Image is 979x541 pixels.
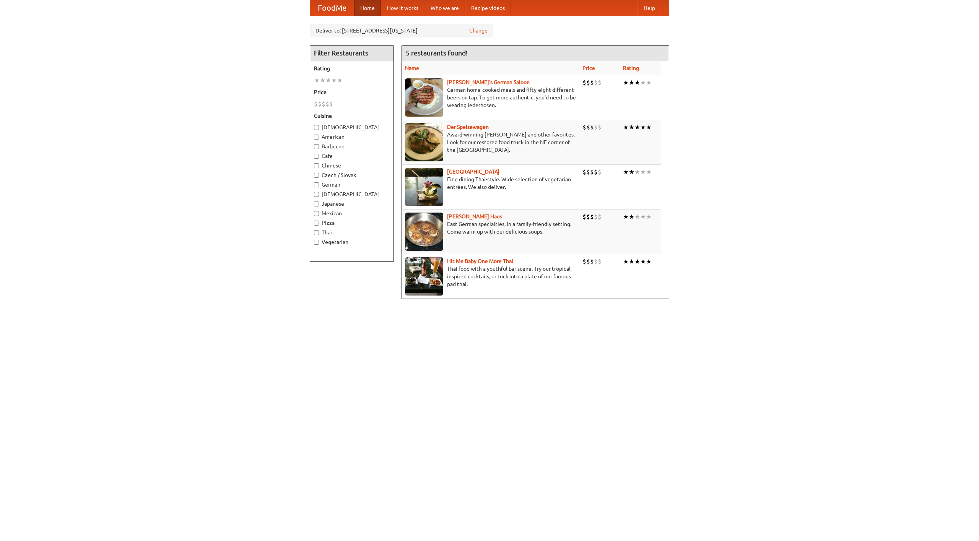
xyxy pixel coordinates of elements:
a: Hit Me Baby One More Thai [447,258,513,264]
a: Home [354,0,381,16]
input: Pizza [314,221,319,226]
li: ★ [634,257,640,266]
label: Vegetarian [314,238,390,246]
li: ★ [623,257,629,266]
input: Japanese [314,201,319,206]
input: Barbecue [314,144,319,149]
li: ★ [337,76,343,84]
a: Help [637,0,661,16]
li: $ [586,168,590,176]
a: [GEOGRAPHIC_DATA] [447,169,499,175]
li: $ [582,213,586,221]
li: ★ [634,168,640,176]
li: ★ [623,78,629,87]
li: $ [586,257,590,266]
li: $ [598,257,602,266]
label: Barbecue [314,143,390,150]
li: ★ [640,123,646,132]
input: Czech / Slovak [314,173,319,178]
a: [PERSON_NAME]'s German Saloon [447,79,530,85]
li: ★ [646,257,652,266]
input: Cafe [314,154,319,159]
li: ★ [325,76,331,84]
label: Thai [314,229,390,236]
li: $ [582,123,586,132]
h5: Rating [314,65,390,72]
a: FoodMe [310,0,354,16]
a: Who we are [424,0,465,16]
li: ★ [623,213,629,221]
label: Mexican [314,210,390,217]
li: $ [594,257,598,266]
h5: Price [314,88,390,96]
label: [DEMOGRAPHIC_DATA] [314,190,390,198]
p: Award-winning [PERSON_NAME] and other favorites. Look for our restored food truck in the NE corne... [405,131,576,154]
div: Deliver to: [STREET_ADDRESS][US_STATE] [310,24,493,37]
a: Name [405,65,419,71]
li: $ [590,213,594,221]
img: speisewagen.jpg [405,123,443,161]
li: $ [598,168,602,176]
li: ★ [629,123,634,132]
li: ★ [629,78,634,87]
label: Cafe [314,152,390,160]
li: $ [594,168,598,176]
input: Mexican [314,211,319,216]
li: ★ [640,213,646,221]
img: kohlhaus.jpg [405,213,443,251]
li: ★ [629,213,634,221]
li: $ [590,257,594,266]
li: $ [582,257,586,266]
li: $ [325,100,329,108]
img: babythai.jpg [405,257,443,296]
li: ★ [640,257,646,266]
input: Vegetarian [314,240,319,245]
li: ★ [634,123,640,132]
li: ★ [646,168,652,176]
input: [DEMOGRAPHIC_DATA] [314,125,319,130]
p: East German specialties, in a family-friendly setting. Come warm up with our delicious soups. [405,220,576,236]
li: ★ [646,78,652,87]
label: American [314,133,390,141]
input: American [314,135,319,140]
input: Chinese [314,163,319,168]
li: ★ [331,76,337,84]
label: Pizza [314,219,390,227]
li: ★ [623,168,629,176]
li: ★ [314,76,320,84]
ng-pluralize: 5 restaurants found! [406,49,468,57]
a: Price [582,65,595,71]
li: $ [582,78,586,87]
label: German [314,181,390,188]
a: Rating [623,65,639,71]
li: $ [590,168,594,176]
li: $ [586,78,590,87]
li: $ [318,100,322,108]
li: ★ [640,78,646,87]
input: Thai [314,230,319,235]
input: German [314,182,319,187]
li: $ [322,100,325,108]
a: Der Speisewagen [447,124,489,130]
li: ★ [634,213,640,221]
li: ★ [629,168,634,176]
li: ★ [646,123,652,132]
img: satay.jpg [405,168,443,206]
li: $ [594,213,598,221]
li: $ [586,123,590,132]
li: $ [598,78,602,87]
h4: Filter Restaurants [310,45,394,61]
a: Recipe videos [465,0,511,16]
p: Thai food with a youthful bar scene. Try our tropical inspired cocktails, or tuck into a plate of... [405,265,576,288]
label: Czech / Slovak [314,171,390,179]
li: $ [598,123,602,132]
label: Chinese [314,162,390,169]
label: [DEMOGRAPHIC_DATA] [314,123,390,131]
li: $ [590,123,594,132]
h5: Cuisine [314,112,390,120]
a: Change [469,27,488,34]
